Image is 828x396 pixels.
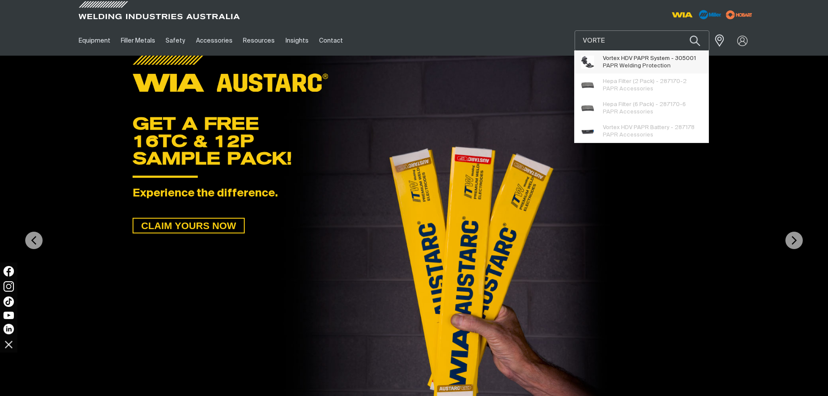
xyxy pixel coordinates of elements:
nav: Main [73,26,585,56]
img: PrevArrow [25,232,43,249]
a: Resources [238,26,280,56]
span: PAPR Accessories [603,132,653,138]
a: Equipment [73,26,116,56]
a: Contact [314,26,348,56]
a: CLAIM YOURS NOW [133,218,245,233]
img: miller [723,8,755,21]
span: Hepa Filter (6 Pack) - 287170-6 [603,101,686,108]
img: Facebook [3,266,14,276]
img: Instagram [3,281,14,292]
div: Experience the difference. [133,187,695,200]
a: Safety [160,26,190,56]
div: GET A FREE 16TC & 12P SAMPLE PACK! [133,115,695,167]
span: Vorte [603,125,617,130]
span: x HDV PAPR System - 305001 [603,55,696,62]
img: hide socials [1,337,16,352]
input: Product name or item number... [575,31,709,50]
span: Vorte [603,56,617,61]
span: CLAIM YOURS NOW [133,218,244,233]
a: Filler Metals [116,26,160,56]
span: PAPR Accessories [603,109,653,115]
a: Insights [280,26,313,56]
span: PAPR Accessories [603,86,653,92]
span: Hepa Filter (2 Pack) - 287170-2 [603,78,687,85]
span: x HDV PAPR Battery - 287178 [603,124,695,131]
a: Accessories [191,26,238,56]
button: Search products [680,30,710,51]
ul: Suggestions [575,50,708,143]
img: TikTok [3,296,14,307]
img: LinkedIn [3,324,14,334]
img: NextArrow [785,232,803,249]
img: YouTube [3,312,14,319]
span: PAPR Welding Protection [603,63,671,69]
